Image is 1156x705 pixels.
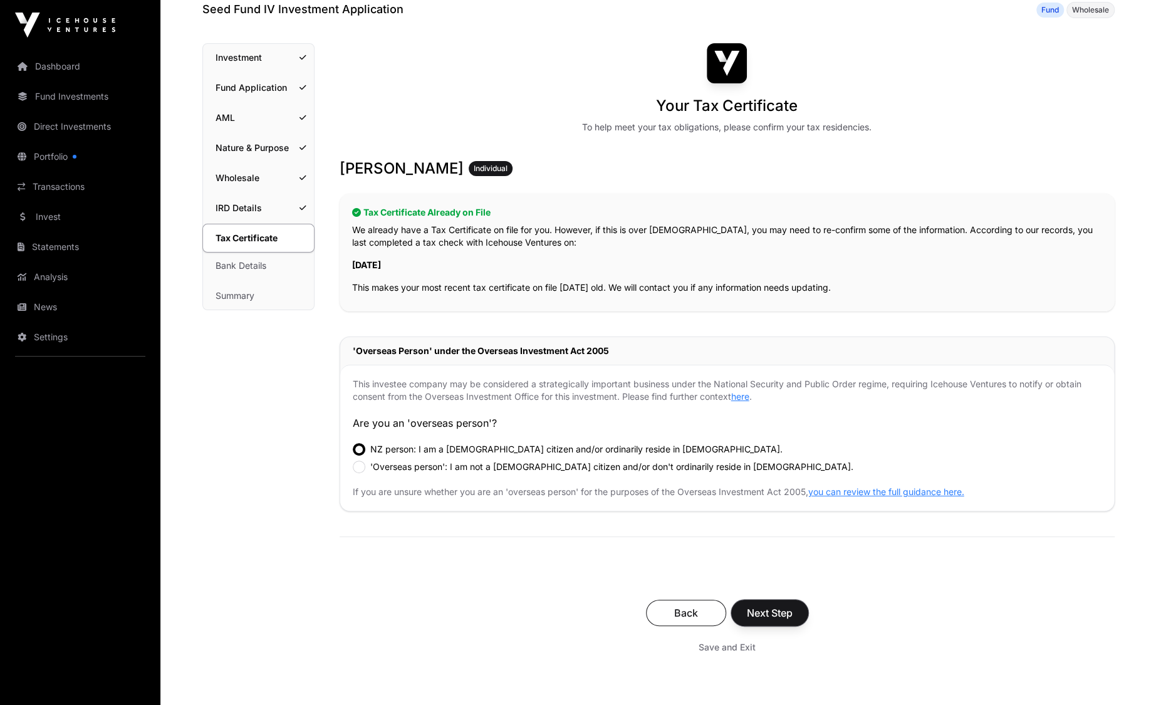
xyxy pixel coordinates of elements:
a: here [731,391,749,402]
label: 'Overseas person': I am not a [DEMOGRAPHIC_DATA] citizen and/or don't ordinarily reside in [DEMOG... [370,461,853,473]
button: Save and Exit [684,636,771,659]
a: Tax Certificate [202,224,315,253]
span: Individual [474,164,508,174]
p: If you are unsure whether you are an 'overseas person' for the purposes of the Overseas Investmen... [353,486,1101,498]
a: IRD Details [203,194,314,222]
h2: Tax Certificate Already on File [352,206,1102,219]
h3: [PERSON_NAME] [340,159,1115,179]
p: [DATE] [352,259,1102,271]
img: Seed Fund IV [707,43,747,83]
a: Wholesale [203,164,314,192]
a: AML [203,104,314,132]
span: Fund [1041,5,1059,15]
a: Analysis [10,263,150,291]
span: Back [662,605,711,620]
span: Save and Exit [699,641,756,654]
span: Wholesale [1072,5,1109,15]
a: Statements [10,233,150,261]
a: Direct Investments [10,113,150,140]
h2: 'Overseas Person' under the Overseas Investment Act 2005 [353,345,1101,357]
iframe: Chat Widget [1093,645,1156,705]
p: Are you an 'overseas person'? [353,415,1101,431]
a: News [10,293,150,321]
a: Settings [10,323,150,351]
label: NZ person: I am a [DEMOGRAPHIC_DATA] citizen and/or ordinarily reside in [DEMOGRAPHIC_DATA]. [370,443,783,456]
p: This investee company may be considered a strategically important business under the National Sec... [353,378,1101,403]
p: This makes your most recent tax certificate on file [DATE] old. We will contact you if any inform... [352,281,1102,294]
div: To help meet your tax obligations, please confirm your tax residencies. [582,121,872,133]
a: Dashboard [10,53,150,80]
button: Next Step [731,600,808,626]
h1: Your Tax Certificate [656,96,798,116]
a: Bank Details [203,252,314,279]
a: Fund Application [203,74,314,102]
h1: Seed Fund IV Investment Application [202,1,404,18]
a: Summary [203,282,314,310]
a: Invest [10,203,150,231]
span: Next Step [747,605,793,620]
a: Portfolio [10,143,150,170]
img: Icehouse Ventures Logo [15,13,115,38]
a: Investment [203,44,314,71]
a: Nature & Purpose [203,134,314,162]
a: Fund Investments [10,83,150,110]
a: you can review the full guidance here. [808,486,964,497]
p: We already have a Tax Certificate on file for you. However, if this is over [DEMOGRAPHIC_DATA], y... [352,224,1102,249]
a: Transactions [10,173,150,201]
button: Back [646,600,726,626]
